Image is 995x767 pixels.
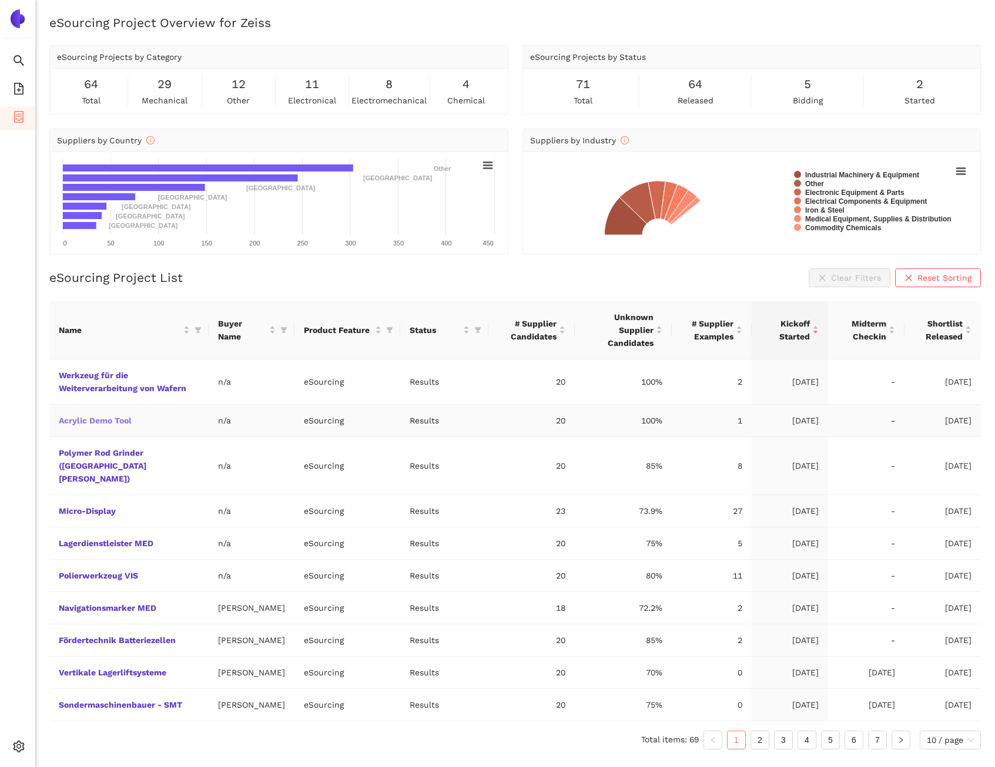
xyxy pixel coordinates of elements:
td: eSourcing [294,592,400,624]
td: 0 [672,689,752,721]
button: right [892,731,910,749]
td: Results [400,359,488,405]
td: [DATE] [752,560,828,592]
span: 11 [305,75,319,93]
h2: eSourcing Project List [49,269,183,286]
h2: eSourcing Project Overview for Zeiss [49,14,981,31]
td: 75% [575,689,672,721]
td: 20 [488,437,575,495]
td: 20 [488,359,575,405]
span: Kickoff Started [761,317,810,343]
td: 11 [672,560,752,592]
td: 20 [488,405,575,437]
li: 1 [727,731,746,749]
td: 20 [488,560,575,592]
span: filter [280,327,287,334]
td: Results [400,437,488,495]
text: 200 [249,240,260,247]
text: Electrical Components & Equipment [805,197,927,206]
td: eSourcing [294,624,400,657]
span: Suppliers by Industry [530,136,629,145]
span: bidding [793,94,823,107]
text: 150 [201,240,212,247]
li: Total items: 69 [641,731,699,749]
td: Results [400,527,488,560]
span: container [13,107,25,130]
td: - [828,359,904,405]
text: Electronic Equipment & Parts [805,189,904,197]
text: Medical Equipment, Supplies & Distribution [805,215,952,223]
span: filter [386,327,393,334]
a: 3 [775,731,792,749]
td: - [828,560,904,592]
span: filter [474,327,481,334]
button: closeReset Sorting [895,268,981,287]
td: [DATE] [904,495,981,527]
td: [DATE] [904,657,981,689]
span: right [897,736,904,744]
text: 50 [107,240,114,247]
li: 3 [774,731,793,749]
a: 6 [845,731,863,749]
button: left [703,731,722,749]
td: 2 [672,592,752,624]
text: [GEOGRAPHIC_DATA] [158,194,227,201]
td: [DATE] [904,359,981,405]
span: 4 [463,75,470,93]
span: mechanical [142,94,187,107]
td: 72.2% [575,592,672,624]
span: Suppliers by Country [57,136,155,145]
th: this column's title is Unknown Supplier Candidates,this column is sortable [575,301,672,359]
td: 100% [575,405,672,437]
td: eSourcing [294,405,400,437]
td: - [828,437,904,495]
td: 8 [672,437,752,495]
td: [DATE] [752,437,828,495]
td: - [828,592,904,624]
td: 20 [488,689,575,721]
li: Next Page [892,731,910,749]
li: 7 [868,731,887,749]
td: Results [400,495,488,527]
td: [DATE] [828,689,904,721]
td: [DATE] [752,527,828,560]
td: 1 [672,405,752,437]
td: [DATE] [828,657,904,689]
text: Other [805,180,824,188]
td: n/a [209,560,294,592]
td: 20 [488,657,575,689]
a: 5 [822,731,839,749]
span: info-circle [146,136,155,144]
text: 350 [393,240,404,247]
td: - [828,624,904,657]
div: Page Size [920,731,981,749]
td: n/a [209,437,294,495]
text: [GEOGRAPHIC_DATA] [116,213,185,220]
span: filter [472,321,484,339]
text: 450 [483,240,493,247]
a: 4 [798,731,816,749]
td: eSourcing [294,495,400,527]
a: 7 [869,731,886,749]
td: [DATE] [904,437,981,495]
td: [PERSON_NAME] [209,624,294,657]
td: n/a [209,359,294,405]
td: n/a [209,405,294,437]
span: 64 [688,75,702,93]
td: 18 [488,592,575,624]
span: 10 / page [927,731,974,749]
span: electromechanical [351,94,427,107]
td: Results [400,405,488,437]
span: Product Feature [304,324,373,337]
td: [DATE] [752,495,828,527]
th: this column's title is Product Feature,this column is sortable [294,301,400,359]
td: [DATE] [752,689,828,721]
span: search [13,51,25,74]
td: - [828,405,904,437]
text: [GEOGRAPHIC_DATA] [109,222,178,229]
span: 71 [576,75,590,93]
span: other [227,94,250,107]
span: Unknown Supplier Candidates [584,311,654,349]
span: 29 [158,75,172,93]
span: 5 [804,75,811,93]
